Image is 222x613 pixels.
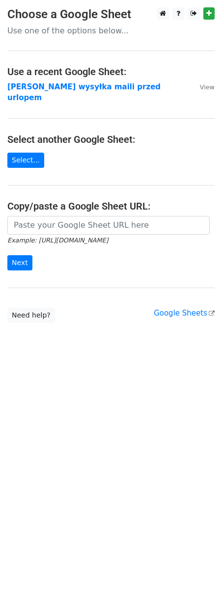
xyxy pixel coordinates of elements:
[7,200,215,212] h4: Copy/paste a Google Sheet URL:
[7,66,215,78] h4: Use a recent Google Sheet:
[7,308,55,323] a: Need help?
[7,7,215,22] h3: Choose a Google Sheet
[190,82,215,91] a: View
[200,83,215,91] small: View
[7,237,108,244] small: Example: [URL][DOMAIN_NAME]
[7,26,215,36] p: Use one of the options below...
[154,309,215,318] a: Google Sheets
[7,153,44,168] a: Select...
[7,255,32,270] input: Next
[7,216,210,235] input: Paste your Google Sheet URL here
[7,82,161,103] a: [PERSON_NAME] wysyłka maili przed urlopem
[7,133,215,145] h4: Select another Google Sheet:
